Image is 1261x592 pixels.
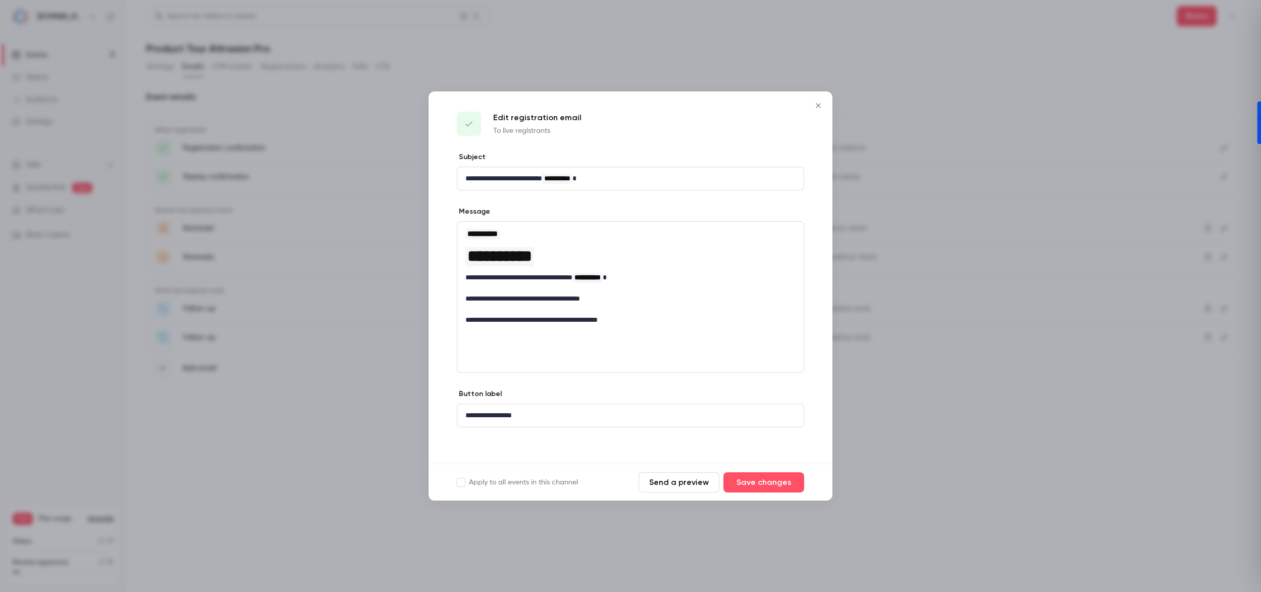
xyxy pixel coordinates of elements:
[457,207,490,217] label: Message
[639,472,719,492] button: Send a preview
[723,472,804,492] button: Save changes
[457,152,486,162] label: Subject
[457,167,804,190] div: editor
[457,389,502,399] label: Button label
[457,477,578,487] label: Apply to all events in this channel
[493,126,582,136] p: To live registrants
[493,112,582,124] p: Edit registration email
[457,404,804,427] div: editor
[457,222,804,342] div: editor
[808,95,828,116] button: Close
